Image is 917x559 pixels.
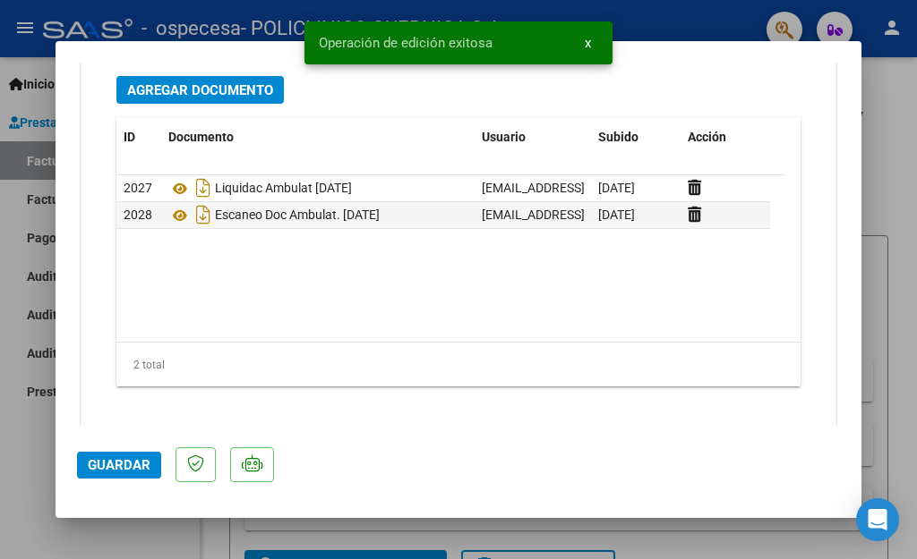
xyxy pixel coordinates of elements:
[482,130,526,144] span: Usuario
[81,63,836,428] div: DOCUMENTACIÓN RESPALDATORIA
[856,498,899,541] div: Open Intercom Messenger
[598,130,638,144] span: Subido
[116,118,161,157] datatable-header-cell: ID
[116,76,284,104] button: Agregar Documento
[168,130,234,144] span: Documento
[570,27,605,59] button: x
[591,118,681,157] datatable-header-cell: Subido
[475,118,591,157] datatable-header-cell: Usuario
[168,182,352,196] span: Liquidac Ambulat [DATE]
[116,343,801,387] div: 2 total
[598,208,635,222] span: [DATE]
[598,181,635,195] span: [DATE]
[688,130,726,144] span: Acción
[319,34,493,52] span: Operación de edición exitosa
[161,118,475,157] datatable-header-cell: Documento
[124,130,135,144] span: ID
[192,200,215,229] i: Descargar documento
[482,181,854,195] span: [EMAIL_ADDRESS][DOMAIN_NAME] - POLICLINICO GUERNICA S.A.
[127,82,273,98] span: Agregar Documento
[192,174,215,202] i: Descargar documento
[124,208,152,222] span: 2028
[585,35,591,51] span: x
[88,457,150,473] span: Guardar
[681,118,770,157] datatable-header-cell: Acción
[168,208,380,223] span: Escaneo Doc Ambulat. [DATE]
[124,181,152,195] span: 2027
[77,452,161,479] button: Guardar
[482,208,854,222] span: [EMAIL_ADDRESS][DOMAIN_NAME] - POLICLINICO GUERNICA S.A.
